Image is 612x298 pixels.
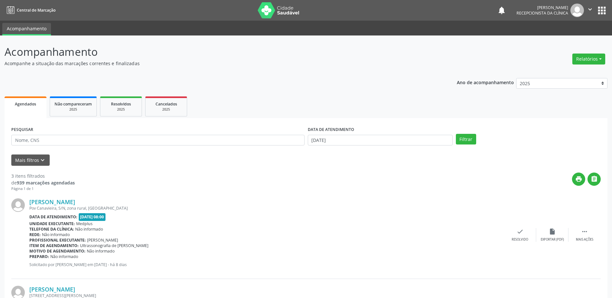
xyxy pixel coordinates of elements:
[55,101,92,107] span: Não compareceram
[39,157,46,164] i: keyboard_arrow_down
[549,228,556,235] i: insert_drive_file
[11,154,50,166] button: Mais filtroskeyboard_arrow_down
[576,237,593,242] div: Mais ações
[591,175,598,183] i: 
[517,5,568,10] div: [PERSON_NAME]
[11,186,75,192] div: Página 1 de 1
[29,198,75,205] a: [PERSON_NAME]
[42,232,70,237] span: Não informado
[572,173,585,186] button: print
[308,135,453,146] input: Selecione um intervalo
[29,232,41,237] b: Rede:
[80,243,148,248] span: Ultrassonografia de [PERSON_NAME]
[512,237,528,242] div: Resolvido
[575,175,582,183] i: print
[570,4,584,17] img: img
[150,107,182,112] div: 2025
[5,44,426,60] p: Acompanhamento
[596,5,607,16] button: apps
[581,228,588,235] i: 
[29,214,77,220] b: Data de atendimento:
[50,254,78,259] span: Não informado
[105,107,137,112] div: 2025
[29,205,504,211] div: Pov Canavieira, S/N, zona rural, [GEOGRAPHIC_DATA]
[55,107,92,112] div: 2025
[17,7,55,13] span: Central de Marcação
[308,125,354,135] label: DATA DE ATENDIMENTO
[541,237,564,242] div: Exportar (PDF)
[111,101,131,107] span: Resolvidos
[517,10,568,16] span: Recepcionista da clínica
[2,23,51,35] a: Acompanhamento
[29,254,49,259] b: Preparo:
[29,226,74,232] b: Telefone da clínica:
[29,243,79,248] b: Item de agendamento:
[456,134,476,145] button: Filtrar
[15,101,36,107] span: Agendados
[79,213,106,221] span: [DATE] 08:00
[584,4,596,17] button: 
[587,173,601,186] button: 
[29,262,504,267] p: Solicitado por [PERSON_NAME] em [DATE] - há 8 dias
[11,179,75,186] div: de
[87,237,118,243] span: [PERSON_NAME]
[17,180,75,186] strong: 939 marcações agendadas
[497,6,506,15] button: notifications
[29,237,86,243] b: Profissional executante:
[76,221,93,226] span: Medplus
[75,226,103,232] span: Não informado
[517,228,524,235] i: check
[5,5,55,15] a: Central de Marcação
[87,248,115,254] span: Não informado
[156,101,177,107] span: Cancelados
[11,198,25,212] img: img
[587,6,594,13] i: 
[5,60,426,67] p: Acompanhe a situação das marcações correntes e finalizadas
[11,125,33,135] label: PESQUISAR
[29,286,75,293] a: [PERSON_NAME]
[29,248,85,254] b: Motivo de agendamento:
[29,221,75,226] b: Unidade executante:
[457,78,514,86] p: Ano de acompanhamento
[11,135,305,146] input: Nome, CNS
[11,173,75,179] div: 3 itens filtrados
[572,54,605,65] button: Relatórios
